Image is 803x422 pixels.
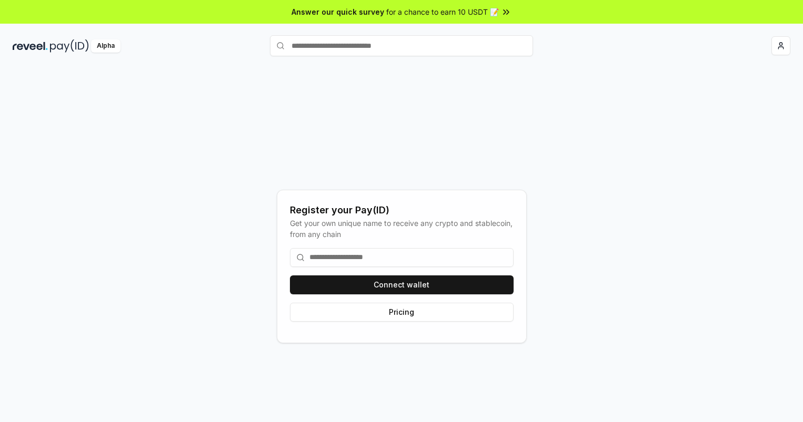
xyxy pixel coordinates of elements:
button: Pricing [290,303,514,322]
span: Answer our quick survey [292,6,384,17]
img: reveel_dark [13,39,48,53]
div: Alpha [91,39,121,53]
img: pay_id [50,39,89,53]
div: Get your own unique name to receive any crypto and stablecoin, from any chain [290,218,514,240]
div: Register your Pay(ID) [290,203,514,218]
button: Connect wallet [290,275,514,294]
span: for a chance to earn 10 USDT 📝 [386,6,499,17]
